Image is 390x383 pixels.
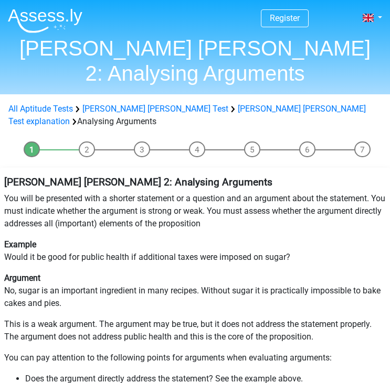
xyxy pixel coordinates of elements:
a: All Aptitude Tests [8,104,73,114]
p: No, sugar is an important ingredient in many recipes. Without sugar it is practically impossible ... [4,272,386,310]
p: Would it be good for public health if additional taxes were imposed on sugar? [4,238,386,264]
p: You can pay attention to the following points for arguments when evaluating arguments: [4,352,386,364]
div: Analysing Arguments [8,103,382,128]
p: This is a weak argument. The argument may be true, but it does not address the statement properly... [4,318,386,343]
a: Register [270,13,300,23]
b: [PERSON_NAME] [PERSON_NAME] 2: Analysing Arguments [4,176,272,188]
img: Assessly [8,8,82,33]
h1: [PERSON_NAME] [PERSON_NAME] 2: Analysing Arguments [8,36,382,86]
b: Argument [4,273,40,283]
p: You will be presented with a shorter statement or a question and an argument about the statement.... [4,192,386,230]
b: Example [4,239,36,249]
a: [PERSON_NAME] [PERSON_NAME] Test [82,104,228,114]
